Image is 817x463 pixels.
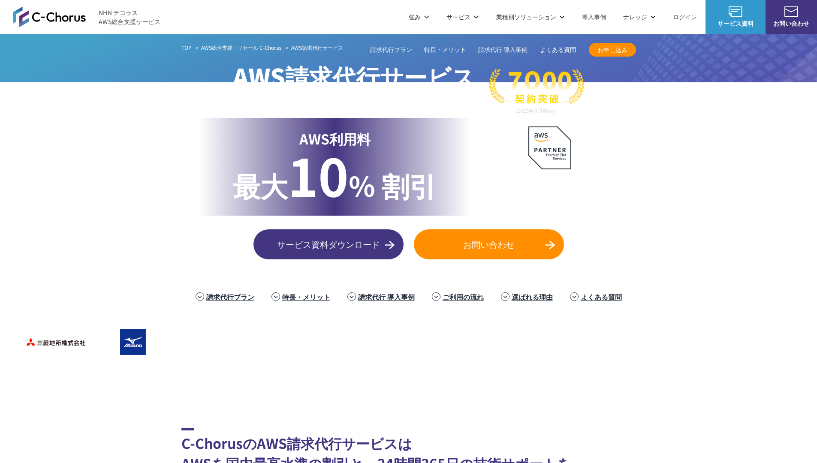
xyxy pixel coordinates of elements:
img: 慶應義塾 [448,368,516,402]
a: サービス資料ダウンロード [253,229,404,259]
span: お問い合わせ [414,238,564,251]
a: 請求代行 導入事例 [478,45,528,54]
img: 日本財団 [371,368,439,402]
img: 早稲田大学 [525,368,594,402]
img: 住友生命保険相互 [173,325,242,359]
p: ナレッジ [623,12,656,21]
img: ミズノ [96,325,165,359]
p: 業種別ソリューション [496,12,565,21]
img: 大阪工業大学 [679,368,748,402]
img: クリーク・アンド・リバー [216,368,285,402]
p: 国内最高水準の割引と 24時間365日の無料AWS技術サポート [233,93,475,107]
a: よくある質問 [540,45,576,54]
span: サービス資料ダウンロード [253,238,404,251]
a: よくある質問 [581,292,622,302]
img: 三菱地所 [19,325,87,359]
img: 共同通信デジタル [636,325,705,359]
span: 最大 [233,165,288,204]
p: % 割引 [233,149,437,205]
img: まぐまぐ [714,325,782,359]
img: AWSプレミアティアサービスパートナー [528,126,571,169]
p: AWS最上位 プレミアティア サービスパートナー [511,174,588,207]
a: 特長・メリット [282,292,330,302]
a: ご利用の流れ [443,292,484,302]
img: ヤマサ醤油 [405,325,473,359]
a: 導入事例 [582,12,606,21]
a: 請求代行プラン [370,45,412,54]
img: ファンコミュニケーションズ [62,368,130,402]
img: 契約件数 [489,69,584,114]
img: エアトリ [328,325,396,359]
a: 選ばれる理由 [512,292,553,302]
img: フジモトHD [250,325,319,359]
a: 請求代行プラン [206,292,254,302]
p: サービス [446,12,479,21]
img: AWS総合支援サービス C-Chorus サービス資料 [729,6,742,17]
img: エイチーム [139,368,208,402]
span: お申し込み [589,45,636,54]
img: お問い合わせ [784,6,798,17]
p: 強み [409,12,429,21]
a: お申し込み [589,43,636,57]
span: お問い合わせ [766,19,817,28]
a: 請求代行 導入事例 [358,292,415,302]
a: ログイン [673,12,697,21]
img: AWS総合支援サービス C-Chorus [13,6,86,27]
span: AWS請求代行サービス [233,59,475,93]
a: TOP [181,44,192,51]
a: AWS総合支援・リセール C-Chorus [201,44,282,51]
span: サービス資料 [705,19,766,28]
p: AWS利用料 [233,128,437,149]
img: 国境なき医師団 [293,368,362,402]
img: クリスピー・クリーム・ドーナツ [559,325,628,359]
img: 東京書籍 [482,325,551,359]
span: AWS請求代行サービス [291,44,343,51]
span: 10 [288,137,349,212]
a: AWS総合支援サービス C-Chorus NHN テコラスAWS総合支援サービス [13,6,161,27]
span: NHN テコラス AWS総合支援サービス [99,8,161,26]
a: お問い合わせ [414,229,564,259]
img: 一橋大学 [602,368,671,402]
a: 特長・メリット [424,45,466,54]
